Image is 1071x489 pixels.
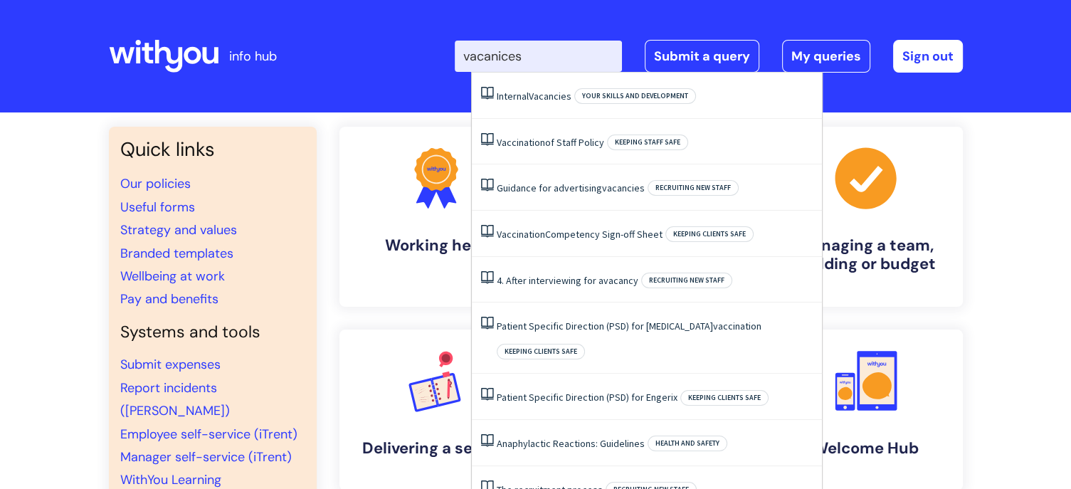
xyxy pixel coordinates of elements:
[497,90,571,102] a: InternalVacancies
[574,88,696,104] span: Your skills and development
[665,226,754,242] span: Keeping clients safe
[120,245,233,262] a: Branded templates
[645,40,759,73] a: Submit a query
[120,199,195,216] a: Useful forms
[339,127,533,307] a: Working here
[713,320,761,332] span: vaccination
[351,439,522,458] h4: Delivering a service
[641,273,732,288] span: Recruiting new staff
[680,390,769,406] span: Keeping clients safe
[120,426,297,443] a: Employee self-service (iTrent)
[497,228,663,241] a: VaccinationCompetency Sign-off Sheet
[120,175,191,192] a: Our policies
[120,138,305,161] h3: Quick links
[120,221,237,238] a: Strategy and values
[497,437,645,450] a: Anaphylactic Reactions: Guidelines
[769,127,963,307] a: Managing a team, building or budget
[781,439,951,458] h4: Welcome Hub
[497,320,761,332] a: Patient Specific Direction (PSD) for [MEDICAL_DATA]vaccination
[455,40,963,73] div: | -
[120,448,292,466] a: Manager self-service (iTrent)
[893,40,963,73] a: Sign out
[497,136,545,149] span: Vaccination
[120,471,221,488] a: WithYou Learning
[497,182,645,194] a: Guidance for advertisingvacancies
[455,41,622,72] input: Search
[497,228,545,241] span: Vaccination
[351,236,522,255] h4: Working here
[607,135,688,150] span: Keeping staff safe
[497,136,604,149] a: Vaccinationof Staff Policy
[648,180,739,196] span: Recruiting new staff
[120,322,305,342] h4: Systems and tools
[120,379,230,419] a: Report incidents ([PERSON_NAME])
[497,391,677,404] a: Patient Specific Direction (PSD) for Engerix
[229,45,277,68] p: info hub
[781,236,951,274] h4: Managing a team, building or budget
[120,268,225,285] a: Wellbeing at work
[603,274,638,287] span: vacancy
[120,290,218,307] a: Pay and benefits
[648,436,727,451] span: Health and safety
[120,356,221,373] a: Submit expenses
[782,40,870,73] a: My queries
[497,274,638,287] a: 4. After interviewing for avacancy
[602,182,645,194] span: vacancies
[529,90,571,102] span: Vacancies
[497,344,585,359] span: Keeping clients safe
